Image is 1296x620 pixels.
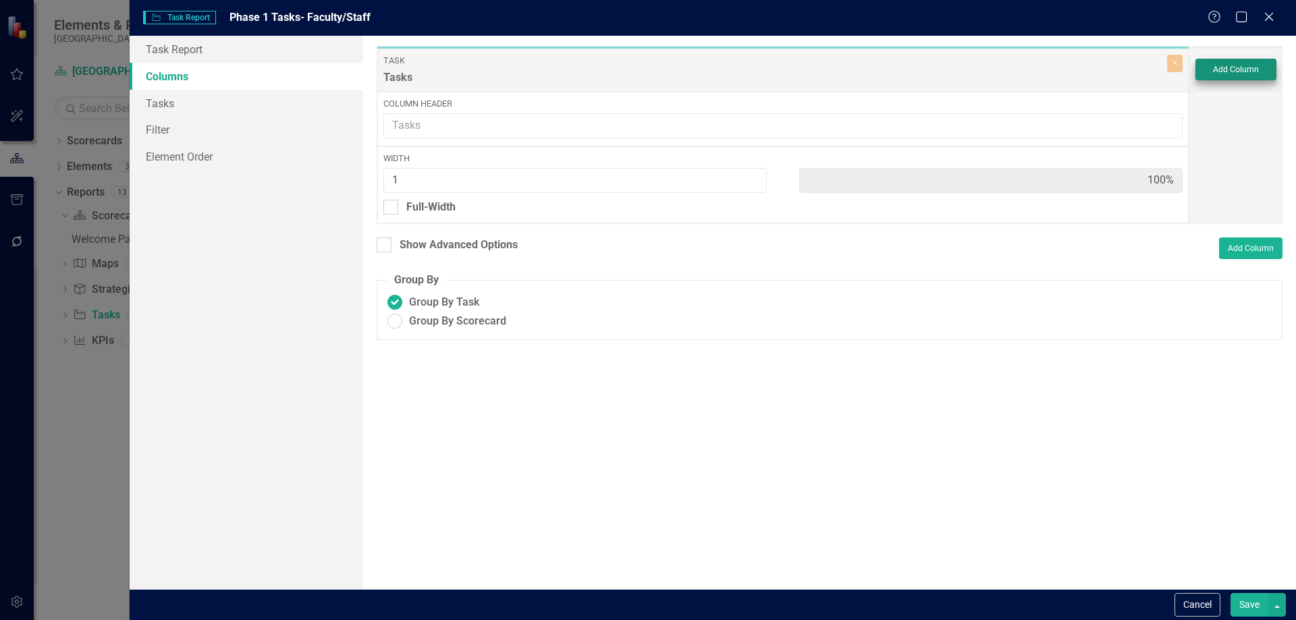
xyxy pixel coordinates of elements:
[383,70,1164,92] div: Tasks
[383,55,1164,67] label: Task
[387,273,446,288] legend: Group By
[383,152,1183,165] label: Width
[130,143,363,170] a: Element Order
[130,116,363,143] a: Filter
[130,63,363,90] a: Columns
[383,113,1183,138] input: Tasks
[143,11,216,24] span: Task Report
[383,98,1183,110] label: Column Header
[1195,59,1276,80] button: Add Column
[406,200,456,215] div: Full-Width
[230,11,371,24] span: Phase 1 Tasks- Faculty/Staff
[1231,593,1268,617] button: Save
[130,36,363,63] a: Task Report
[383,168,767,193] input: Column Width
[130,90,363,117] a: Tasks
[400,237,518,253] div: Show Advanced Options
[1219,237,1282,259] button: Add Column
[409,314,506,329] span: Group By Scorecard
[409,295,479,310] span: Group By Task
[1174,593,1220,617] button: Cancel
